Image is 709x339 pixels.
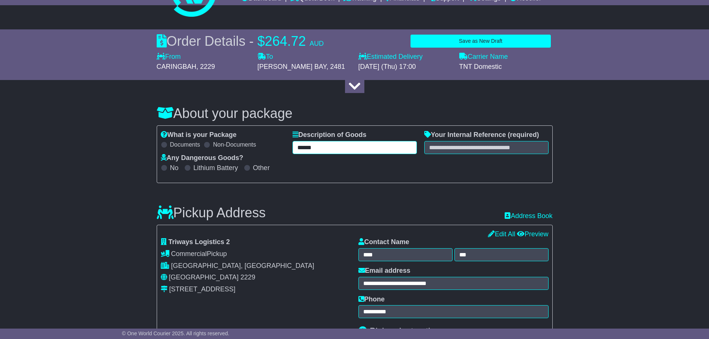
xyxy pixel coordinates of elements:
[293,131,367,139] label: Description of Goods
[169,274,239,281] span: [GEOGRAPHIC_DATA]
[161,250,351,258] div: Pickup
[424,131,539,139] label: Your Internal Reference (required)
[358,238,409,246] label: Contact Name
[171,262,314,269] span: [GEOGRAPHIC_DATA], [GEOGRAPHIC_DATA]
[122,330,230,336] span: © One World Courier 2025. All rights reserved.
[411,35,550,48] button: Save as New Draft
[358,63,452,71] div: [DATE] (Thu) 17:00
[370,326,444,336] span: Pickup Instructions
[505,212,552,220] a: Address Book
[161,131,237,139] label: What is your Package
[310,40,324,47] span: AUD
[459,63,553,71] div: TNT Domestic
[459,53,508,61] label: Carrier Name
[240,274,255,281] span: 2229
[157,53,181,61] label: From
[170,141,200,148] label: Documents
[488,230,515,238] a: Edit All
[169,285,236,294] div: [STREET_ADDRESS]
[157,33,324,49] div: Order Details -
[258,63,326,70] span: [PERSON_NAME] BAY
[169,238,230,246] span: Triways Logistics 2
[258,53,273,61] label: To
[358,53,452,61] label: Estimated Delivery
[171,250,207,258] span: Commercial
[358,267,411,275] label: Email address
[170,164,179,172] label: No
[517,230,548,238] a: Preview
[197,63,215,70] span: , 2229
[265,33,306,49] span: 264.72
[258,33,265,49] span: $
[326,63,345,70] span: , 2481
[161,154,243,162] label: Any Dangerous Goods?
[157,106,553,121] h3: About your package
[157,63,197,70] span: CARINGBAH
[157,205,266,220] h3: Pickup Address
[213,141,256,148] label: Non-Documents
[358,295,385,304] label: Phone
[194,164,238,172] label: Lithium Battery
[253,164,270,172] label: Other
